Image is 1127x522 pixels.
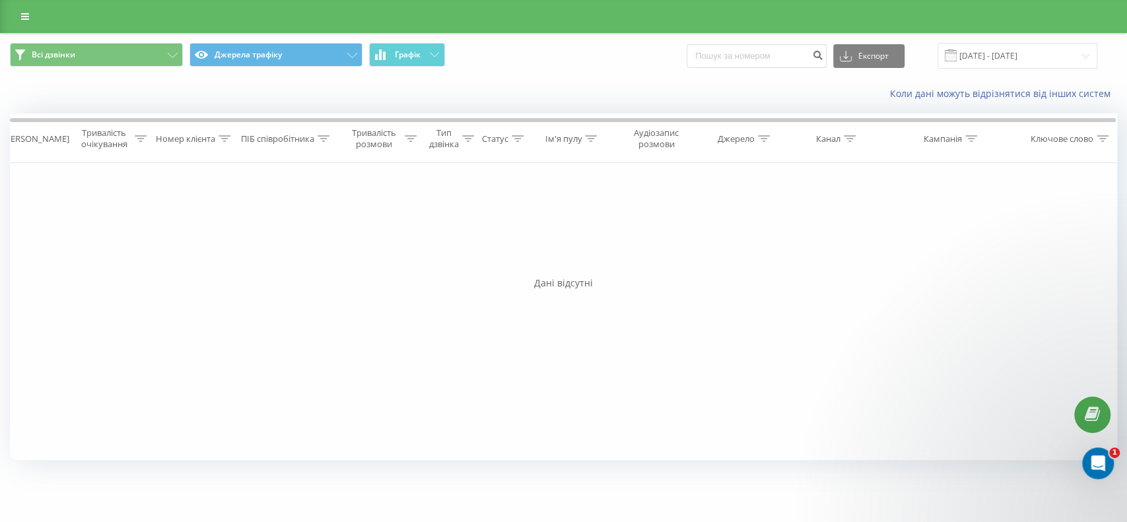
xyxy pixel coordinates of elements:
div: Кампанія [924,133,962,145]
a: Коли дані можуть відрізнятися вiд інших систем [890,87,1117,100]
span: Всі дзвінки [32,49,75,60]
div: ПІБ співробітника [241,133,314,145]
div: Ключове слово [1031,133,1093,145]
div: Джерело [718,133,755,145]
div: Канал [816,133,840,145]
span: 1 [1109,447,1120,458]
iframe: Intercom live chat [1082,447,1114,479]
div: Тривалість розмови [347,127,401,150]
div: Номер клієнта [156,133,215,145]
input: Пошук за номером [687,44,827,68]
button: Експорт [833,44,905,68]
div: [PERSON_NAME] [3,133,69,145]
span: Графік [395,50,421,59]
div: Тип дзвінка [429,127,459,150]
div: Статус [482,133,508,145]
button: Джерела трафіку [189,43,362,67]
button: Графік [369,43,445,67]
div: Тривалість очікування [77,127,131,150]
div: Дані відсутні [10,277,1117,290]
div: Аудіозапис розмови [623,127,690,150]
button: Всі дзвінки [10,43,183,67]
div: Ім'я пулу [545,133,582,145]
